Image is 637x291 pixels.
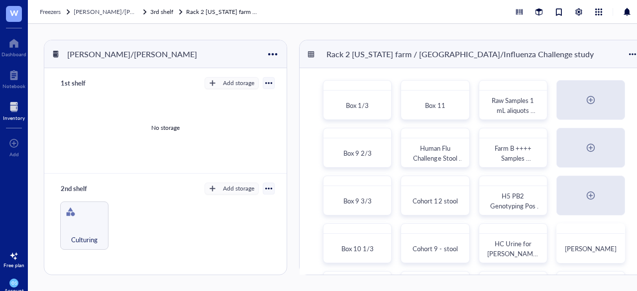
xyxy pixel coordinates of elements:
span: Box 9 3/3 [343,196,372,205]
span: Box 1/3 [346,100,369,110]
span: Box 10 1/3 [341,244,374,253]
span: Cohort 12 stool [413,196,457,205]
div: Dashboard [1,51,26,57]
span: HC Urine for [PERSON_NAME] Lab #1 [487,239,540,268]
span: [PERSON_NAME]/[PERSON_NAME] [74,7,173,16]
span: Box 11 [425,100,445,110]
button: Add storage [205,183,259,194]
span: Box 9 2/3 [343,148,372,158]
span: H5 PB2 Genotyping Pos ctrls [490,191,542,220]
div: 1st shelf [56,76,116,90]
span: [PERSON_NAME] [565,244,617,253]
span: OS [11,281,16,285]
div: No storage [151,123,180,132]
div: Inventory [3,115,25,121]
div: Add [9,151,19,157]
span: Raw Samples 1 mL aliquots [DATE] CA Farms APP [488,96,539,135]
span: Culturing [71,234,98,245]
span: W [10,6,18,19]
div: [PERSON_NAME]/[PERSON_NAME] [63,46,202,63]
div: Add storage [223,79,254,88]
button: Add storage [205,77,259,89]
div: Notebook [2,83,25,89]
div: Free plan [3,262,24,268]
a: Dashboard [1,35,26,57]
div: Rack 2 [US_STATE] farm / [GEOGRAPHIC_DATA]/Influenza Challenge study [322,46,598,63]
a: 3rd shelfRack 2 [US_STATE] farm / [GEOGRAPHIC_DATA]/Influenza Challenge study [150,7,261,17]
span: Farm B ++++ Samples WWSCAN + AP [DATE] [490,143,537,183]
span: Human Flu Challenge Stool Sample for [PERSON_NAME] Lab [409,143,463,193]
a: [PERSON_NAME]/[PERSON_NAME] [74,7,148,17]
a: Freezers [40,7,72,17]
div: 2nd shelf [56,182,116,195]
a: Inventory [3,99,25,121]
span: Cohort 9 - stool [413,244,457,253]
span: Freezers [40,7,61,16]
a: Notebook [2,67,25,89]
div: Add storage [223,184,254,193]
